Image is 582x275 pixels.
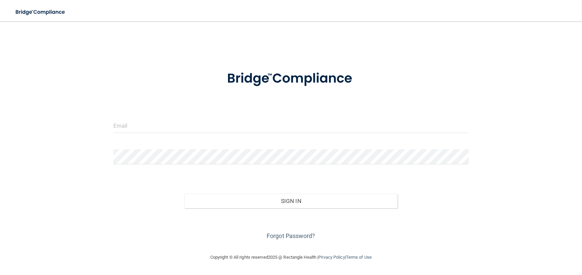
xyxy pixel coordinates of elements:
[267,232,315,239] a: Forgot Password?
[346,255,372,260] a: Terms of Use
[169,247,413,268] div: Copyright © All rights reserved 2025 @ Rectangle Health | |
[10,5,71,19] img: bridge_compliance_login_screen.278c3ca4.svg
[213,61,369,96] img: bridge_compliance_login_screen.278c3ca4.svg
[318,255,345,260] a: Privacy Policy
[113,118,469,133] input: Email
[184,194,398,208] button: Sign In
